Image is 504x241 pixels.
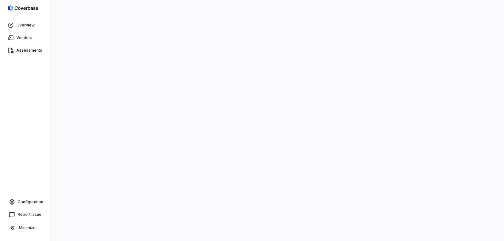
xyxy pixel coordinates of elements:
[19,225,36,230] span: Minimize
[3,196,48,208] a: Configuration
[16,48,42,53] span: Assessments
[18,199,43,204] span: Configuration
[1,32,49,43] a: Vendors
[16,23,35,28] span: Overview
[1,20,49,31] a: Overview
[3,209,48,220] button: Report Issue
[16,35,32,40] span: Vendors
[8,5,38,11] img: logo-D7KZi-bG.svg
[18,212,42,217] span: Report Issue
[1,45,49,56] a: Assessments
[3,221,48,234] button: Minimize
